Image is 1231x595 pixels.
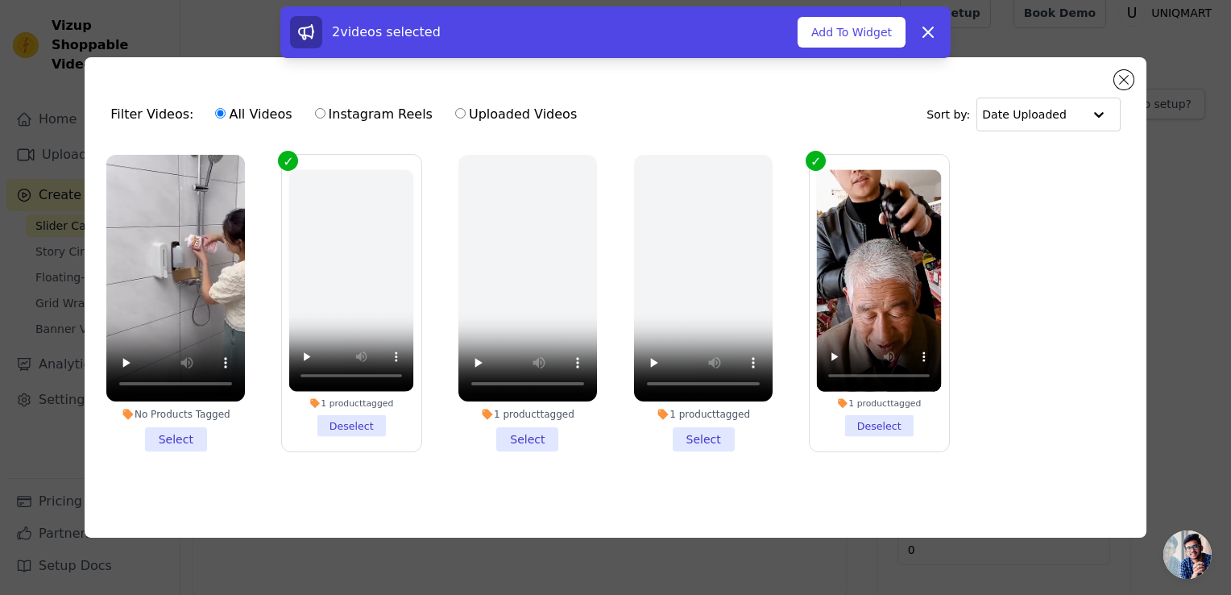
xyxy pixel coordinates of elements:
[1163,531,1212,579] a: Open chat
[634,408,773,421] div: 1 product tagged
[214,104,292,125] label: All Videos
[458,408,597,421] div: 1 product tagged
[106,408,245,421] div: No Products Tagged
[1114,70,1134,89] button: Close modal
[454,104,578,125] label: Uploaded Videos
[289,397,414,409] div: 1 product tagged
[798,17,906,48] button: Add To Widget
[332,24,441,40] span: 2 videos selected
[110,96,586,133] div: Filter Videos:
[314,104,433,125] label: Instagram Reels
[926,98,1121,131] div: Sort by:
[817,397,942,409] div: 1 product tagged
